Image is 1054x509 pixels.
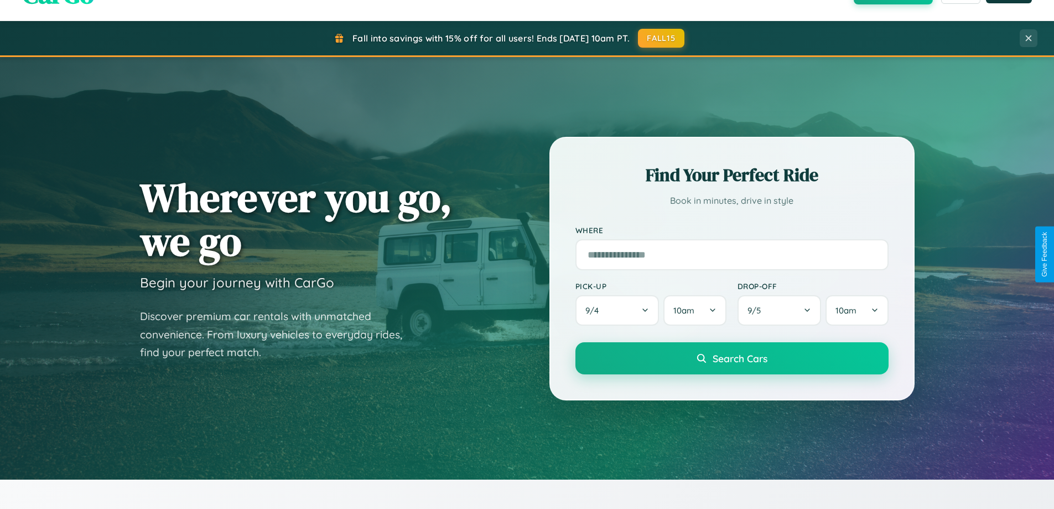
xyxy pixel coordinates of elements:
span: 10am [835,305,856,316]
button: 9/5 [738,295,822,326]
label: Drop-off [738,281,889,291]
button: 10am [663,295,726,326]
p: Discover premium car rentals with unmatched convenience. From luxury vehicles to everyday rides, ... [140,307,417,362]
label: Pick-up [575,281,726,291]
span: Fall into savings with 15% off for all users! Ends [DATE] 10am PT. [352,33,630,44]
div: Give Feedback [1041,232,1048,277]
span: 10am [673,305,694,316]
span: 9 / 5 [747,305,766,316]
button: 10am [825,295,888,326]
h1: Wherever you go, we go [140,176,452,263]
button: FALL15 [638,29,684,48]
label: Where [575,225,889,235]
button: 9/4 [575,295,660,326]
button: Search Cars [575,342,889,374]
span: 9 / 4 [585,305,604,316]
p: Book in minutes, drive in style [575,193,889,209]
h3: Begin your journey with CarGo [140,274,334,291]
h2: Find Your Perfect Ride [575,163,889,187]
span: Search Cars [713,352,767,364]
